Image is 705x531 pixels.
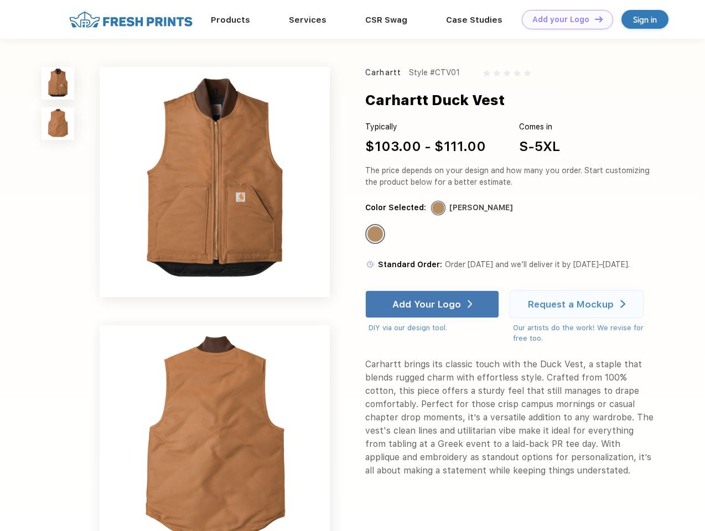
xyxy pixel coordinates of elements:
div: DIY via our design tool. [369,322,499,334]
div: Our artists do the work! We revise for free too. [513,322,654,344]
img: gray_star.svg [524,70,531,76]
img: white arrow [620,300,625,308]
img: gray_star.svg [483,70,490,76]
img: gray_star.svg [494,70,500,76]
div: Add your Logo [532,15,589,24]
div: Typically [365,121,486,133]
a: Sign in [621,10,668,29]
div: S-5XL [519,137,560,157]
img: func=resize&h=100 [42,67,74,100]
div: Carhartt Duck Vest [365,90,505,111]
div: Add Your Logo [392,299,461,310]
img: func=resize&h=100 [42,107,74,140]
img: DT [595,16,603,22]
img: gray_star.svg [504,70,510,76]
div: [PERSON_NAME] [449,202,513,214]
span: Standard Order: [378,260,442,269]
div: The price depends on your design and how many you order. Start customizing the product below for ... [365,165,654,188]
a: Products [211,15,250,25]
img: gray_star.svg [514,70,520,76]
div: Comes in [519,121,560,133]
img: standard order [365,259,375,269]
div: Style #CTV01 [409,67,460,79]
div: $103.00 - $111.00 [365,137,486,157]
img: white arrow [468,300,473,308]
span: Order [DATE] and we’ll deliver it by [DATE]–[DATE]. [445,260,630,269]
div: Request a Mockup [528,299,614,310]
div: Carhartt brings its classic touch with the Duck Vest, a staple that blends rugged charm with effo... [365,358,654,477]
div: Color Selected: [365,202,426,214]
div: Carhartt [365,67,401,79]
img: fo%20logo%202.webp [66,10,196,29]
div: Carhartt Brown [367,226,383,242]
div: Sign in [633,13,657,26]
img: func=resize&h=640 [100,67,330,297]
